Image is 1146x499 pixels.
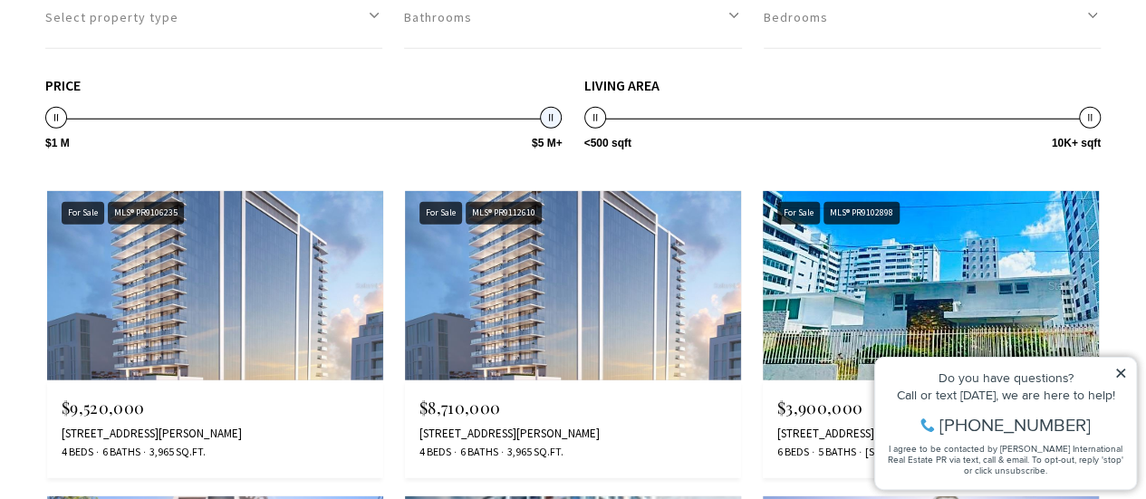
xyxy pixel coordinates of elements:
[466,202,542,225] div: MLS® PR9112610
[62,445,93,460] span: 4 Beds
[19,41,262,53] div: Do you have questions?
[1052,138,1101,149] span: 10K+ sqft
[62,397,144,418] span: $9,520,000
[108,202,184,225] div: MLS® PR9106235
[777,427,1084,441] div: [STREET_ADDRESS][PERSON_NAME][PERSON_NAME]
[823,202,900,225] div: MLS® PR9102898
[405,191,741,380] img: For Sale
[763,191,1099,380] img: For Sale
[419,202,462,225] div: For Sale
[777,202,820,225] div: For Sale
[777,397,862,418] span: $3,900,000
[47,191,383,380] img: For Sale
[456,445,498,460] span: 6 Baths
[74,85,226,103] span: [PHONE_NUMBER]
[62,427,369,441] div: [STREET_ADDRESS][PERSON_NAME]
[861,445,955,460] span: [STREET_ADDRESS]
[19,58,262,71] div: Call or text [DATE], we are here to help!
[145,445,206,460] span: 3,965 Sq.Ft.
[45,138,70,149] span: $1 M
[777,445,809,460] span: 6 Beds
[503,445,563,460] span: 3,965 Sq.Ft.
[23,111,258,146] span: I agree to be contacted by [PERSON_NAME] International Real Estate PR via text, call & email. To ...
[814,445,856,460] span: 5 Baths
[405,191,741,477] a: For Sale For Sale MLS® PR9112610 $8,710,000 [STREET_ADDRESS][PERSON_NAME] 4 Beds 6 Baths 3,965 Sq...
[419,427,727,441] div: [STREET_ADDRESS][PERSON_NAME]
[763,191,1099,477] a: For Sale For Sale MLS® PR9102898 $3,900,000 [STREET_ADDRESS][PERSON_NAME][PERSON_NAME] 6 Beds 5 B...
[62,202,104,225] div: For Sale
[584,138,631,149] span: <500 sqft
[98,445,140,460] span: 6 Baths
[47,191,383,477] a: For Sale For Sale MLS® PR9106235 $9,520,000 [STREET_ADDRESS][PERSON_NAME] 4 Beds 6 Baths 3,965 Sq...
[532,138,563,149] span: $5 M+
[419,445,451,460] span: 4 Beds
[419,397,500,418] span: $8,710,000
